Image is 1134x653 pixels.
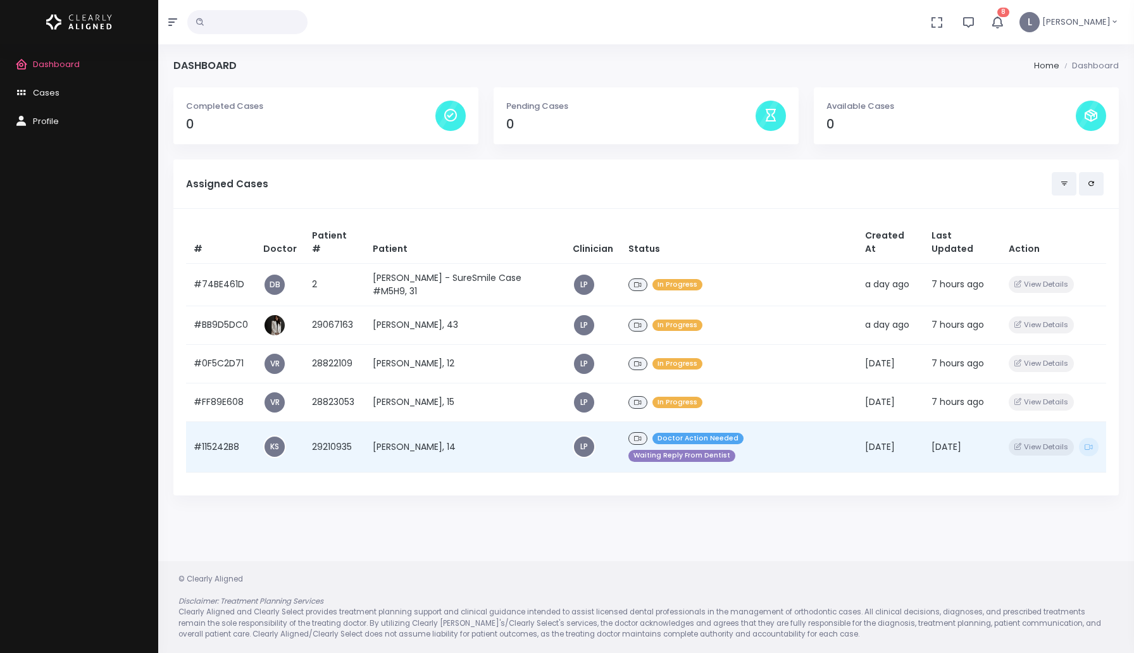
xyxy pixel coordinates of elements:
[924,221,1001,264] th: Last Updated
[33,115,59,127] span: Profile
[652,358,702,370] span: In Progress
[1042,16,1111,28] span: [PERSON_NAME]
[365,221,565,264] th: Patient
[865,395,895,408] span: [DATE]
[304,221,365,264] th: Patient #
[857,221,923,264] th: Created At
[365,344,565,383] td: [PERSON_NAME], 12
[574,354,594,374] a: LP
[574,315,594,335] a: LP
[265,437,285,457] a: KS
[931,357,984,370] span: 7 hours ago
[506,117,756,132] h4: 0
[265,392,285,413] a: VR
[186,421,256,472] td: #115242B8
[304,306,365,344] td: 29067163
[574,392,594,413] a: LP
[574,437,594,457] a: LP
[931,278,984,290] span: 7 hours ago
[1009,355,1074,372] button: View Details
[178,596,323,606] em: Disclaimer: Treatment Planning Services
[304,344,365,383] td: 28822109
[186,100,435,113] p: Completed Cases
[574,275,594,295] a: LP
[506,100,756,113] p: Pending Cases
[652,279,702,291] span: In Progress
[1009,276,1074,293] button: View Details
[652,397,702,409] span: In Progress
[652,433,744,445] span: Doctor Action Needed
[304,263,365,306] td: 2
[1059,59,1119,72] li: Dashboard
[652,320,702,332] span: In Progress
[365,383,565,421] td: [PERSON_NAME], 15
[186,117,435,132] h4: 0
[365,306,565,344] td: [PERSON_NAME], 43
[931,440,961,453] span: [DATE]
[865,278,909,290] span: a day ago
[826,117,1076,132] h4: 0
[304,421,365,472] td: 29210935
[186,306,256,344] td: #BB9D5DC0
[186,263,256,306] td: #74BE461D
[565,221,621,264] th: Clinician
[365,421,565,472] td: [PERSON_NAME], 14
[256,221,304,264] th: Doctor
[1019,12,1040,32] span: L
[265,275,285,295] a: DB
[1009,316,1074,333] button: View Details
[826,100,1076,113] p: Available Cases
[997,8,1009,17] span: 8
[265,354,285,374] a: VR
[865,440,895,453] span: [DATE]
[865,357,895,370] span: [DATE]
[186,344,256,383] td: #0F5C2D71
[621,221,858,264] th: Status
[33,87,59,99] span: Cases
[865,318,909,331] span: a day ago
[304,383,365,421] td: 28823053
[1034,59,1059,72] li: Home
[33,58,80,70] span: Dashboard
[173,59,237,72] h4: Dashboard
[1009,438,1074,456] button: View Details
[931,318,984,331] span: 7 hours ago
[166,574,1126,640] div: © Clearly Aligned Clearly Aligned and Clearly Select provides treatment planning support and clin...
[186,383,256,421] td: #FF89E608
[931,395,984,408] span: 7 hours ago
[1009,394,1074,411] button: View Details
[46,9,112,35] img: Logo Horizontal
[628,450,735,462] span: Waiting Reply From Dentist
[186,178,1052,190] h5: Assigned Cases
[186,221,256,264] th: #
[1001,221,1106,264] th: Action
[365,263,565,306] td: [PERSON_NAME] - SureSmile Case #M5H9, 31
